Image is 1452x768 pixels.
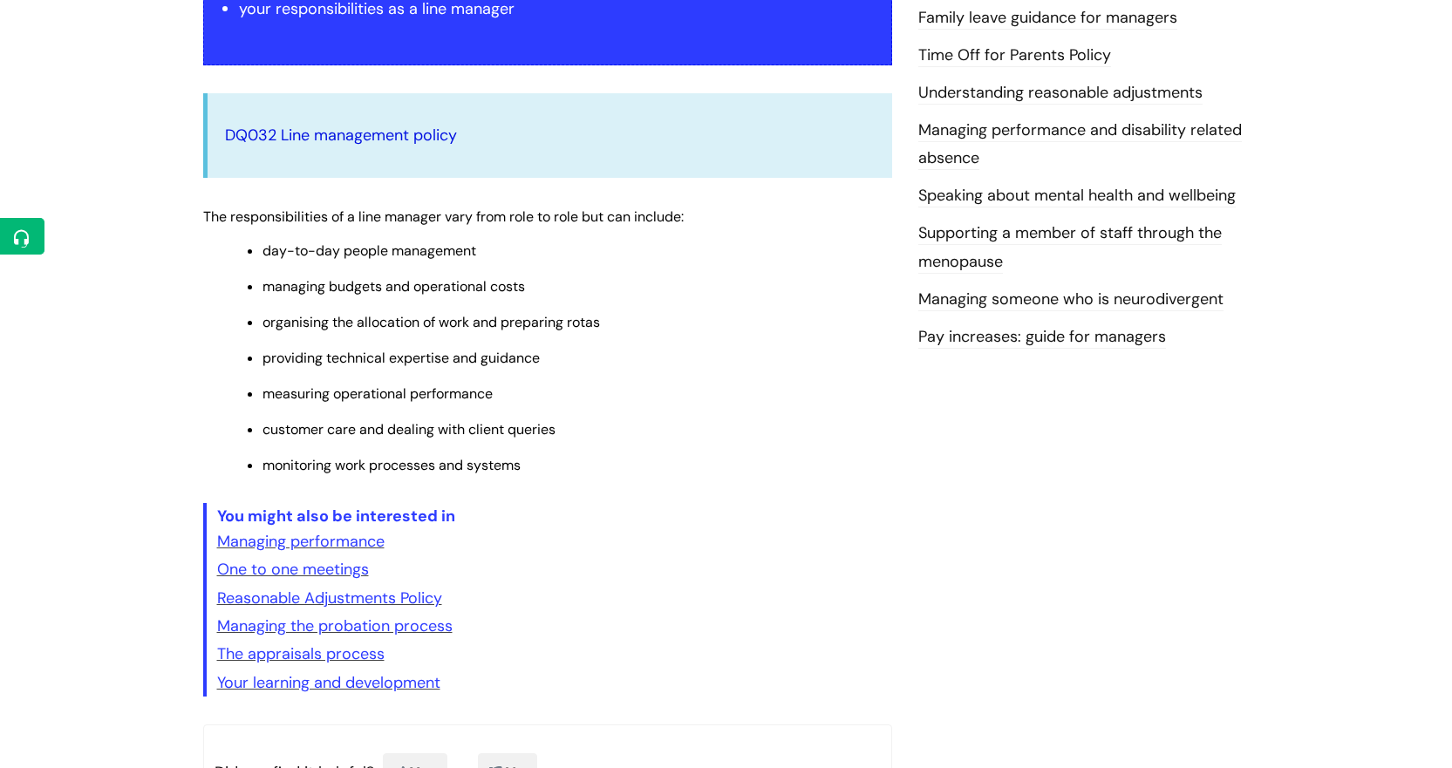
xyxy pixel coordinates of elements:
[918,82,1203,105] a: Understanding reasonable adjustments
[918,44,1111,67] a: Time Off for Parents Policy
[918,185,1236,207] a: Speaking about mental health and wellbeing
[217,506,455,527] span: You might also be interested in
[217,559,369,580] a: One to one meetings
[918,222,1222,273] a: Supporting a member of staff through the menopause
[262,313,600,331] span: organising the allocation of work and preparing rotas
[225,125,457,146] a: DQ032 Line management policy
[918,326,1166,349] a: Pay increases: guide for managers
[918,119,1242,170] a: Managing performance and disability related absence
[918,7,1177,30] a: Family leave guidance for managers
[217,643,385,664] a: The appraisals process
[918,289,1224,311] a: Managing someone who is neurodivergent
[262,420,556,438] span: customer care and dealing with client queries
[262,384,493,403] span: measuring operational performance
[217,615,453,636] a: Managing the probation process
[262,349,540,367] span: providing technical expertise and guidance
[262,456,521,474] span: monitoring work processes and systems
[203,207,684,226] span: The responsibilities of a line manager vary from role to role but can include:
[217,672,440,693] a: Your learning and development
[262,277,525,296] span: managing budgets and operational costs
[262,241,476,260] span: day-to-day people management
[217,531,385,552] a: Managing performance
[217,588,442,608] a: Reasonable Adjustments Policy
